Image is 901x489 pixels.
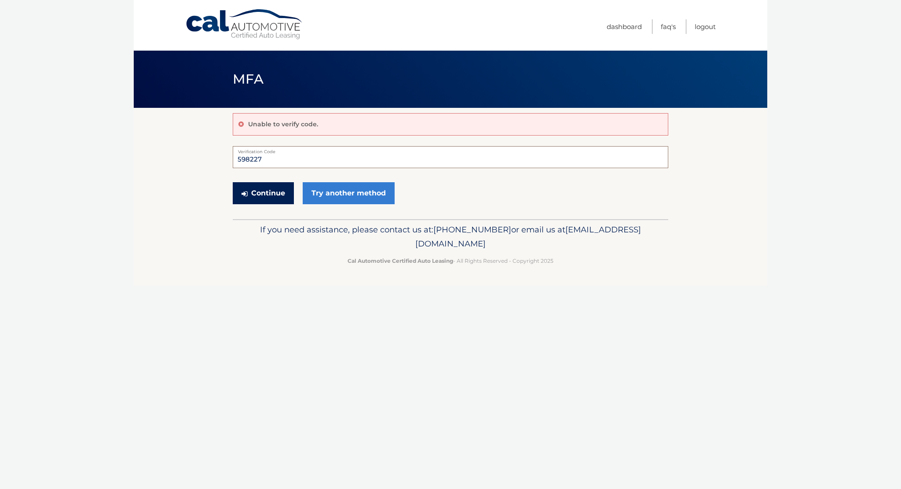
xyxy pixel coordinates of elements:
[233,71,264,87] span: MFA
[233,146,668,153] label: Verification Code
[233,182,294,204] button: Continue
[238,223,663,251] p: If you need assistance, please contact us at: or email us at
[348,257,453,264] strong: Cal Automotive Certified Auto Leasing
[303,182,395,204] a: Try another method
[607,19,642,34] a: Dashboard
[185,9,304,40] a: Cal Automotive
[238,256,663,265] p: - All Rights Reserved - Copyright 2025
[433,224,511,235] span: [PHONE_NUMBER]
[415,224,641,249] span: [EMAIL_ADDRESS][DOMAIN_NAME]
[661,19,676,34] a: FAQ's
[233,146,668,168] input: Verification Code
[248,120,318,128] p: Unable to verify code.
[695,19,716,34] a: Logout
